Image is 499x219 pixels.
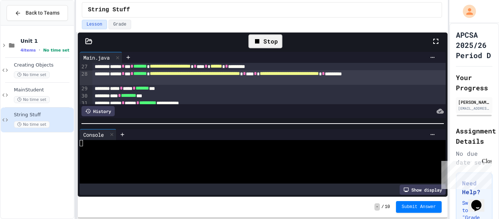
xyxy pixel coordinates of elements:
iframe: chat widget [468,190,492,212]
span: String Stuff [88,5,130,14]
div: 29 [80,85,89,92]
div: 27 [80,63,89,71]
span: No time set [43,48,69,53]
div: [EMAIL_ADDRESS][DOMAIN_NAME] [458,106,490,111]
span: Back to Teams [26,9,60,17]
span: Creating Objects [14,62,72,68]
h1: APCSA 2025/26 Period D [456,30,492,60]
iframe: chat widget [438,158,492,189]
button: Submit Answer [396,201,442,213]
div: 31 [80,100,89,107]
div: Console [80,129,117,140]
span: / [381,204,384,210]
h2: Your Progress [456,72,492,93]
span: - [374,203,380,211]
span: String Stuff [14,112,72,118]
div: History [81,106,115,116]
span: 4 items [20,48,36,53]
span: 10 [385,204,390,210]
span: Submit Answer [402,204,436,210]
div: My Account [455,3,478,20]
div: No due date set [456,149,492,167]
button: Lesson [82,20,107,29]
span: • [39,47,40,53]
div: Main.java [80,52,122,63]
div: [PERSON_NAME] [458,99,490,105]
div: Chat with us now!Close [3,3,50,46]
div: Stop [248,34,282,48]
div: 30 [80,92,89,100]
div: 28 [80,71,89,85]
span: MainStudent [14,87,72,93]
span: No time set [14,121,50,128]
div: Show display [400,185,446,195]
span: Unit 1 [20,38,72,44]
div: Main.java [80,54,113,61]
button: Back to Teams [7,5,68,21]
div: Console [80,131,107,139]
button: Grade [108,20,131,29]
span: No time set [14,71,50,78]
h2: Assignment Details [456,126,492,146]
span: No time set [14,96,50,103]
